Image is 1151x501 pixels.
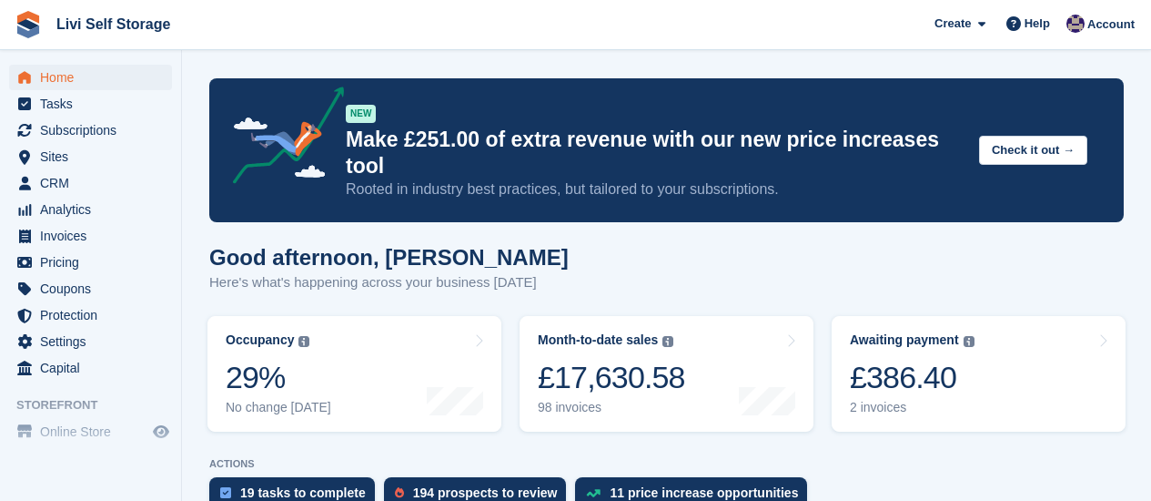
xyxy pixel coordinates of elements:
span: Account [1087,15,1135,34]
a: menu [9,329,172,354]
img: price-adjustments-announcement-icon-8257ccfd72463d97f412b2fc003d46551f7dbcb40ab6d574587a9cd5c0d94... [217,87,345,190]
span: Tasks [40,91,149,117]
div: Occupancy [226,332,294,348]
div: NEW [346,105,376,123]
div: 2 invoices [850,400,974,415]
div: 19 tasks to complete [240,486,366,500]
img: price_increase_opportunities-93ffe204e8149a01c8c9dc8f82e8f89637d9d84a8eef4429ea346261dce0b2c0.svg [586,489,601,497]
p: Rooted in industry best practices, but tailored to your subscriptions. [346,179,964,199]
span: Home [40,65,149,90]
span: Capital [40,355,149,381]
a: menu [9,276,172,302]
button: Check it out → [979,136,1087,166]
a: menu [9,118,172,143]
div: Month-to-date sales [538,332,658,348]
img: stora-icon-8386f47178a22dfd0bd8f6a31ec36ba5ce8667c1dd55bd0f319d3a0aa187defe.svg [15,11,42,38]
div: 194 prospects to review [413,486,558,500]
div: 29% [226,359,331,396]
a: Awaiting payment £386.40 2 invoices [832,316,1126,432]
p: Make £251.00 of extra revenue with our new price increases tool [346,127,964,179]
span: Coupons [40,276,149,302]
p: ACTIONS [209,458,1124,470]
a: menu [9,91,172,117]
span: Subscriptions [40,118,149,143]
span: Online Store [40,419,149,445]
div: £386.40 [850,359,974,396]
a: Livi Self Storage [49,9,177,39]
span: Storefront [16,396,181,414]
img: icon-info-grey-7440780725fd019a000dd9b08b2336e03edf1995a4989e88bcd33f0948082b44.svg [662,336,673,347]
p: Here's what's happening across your business [DATE] [209,272,569,293]
a: menu [9,197,172,222]
img: prospect-51fa495bee0391a8d652442698ab0144808aea92771e9ea1ae160a38d050c398.svg [395,487,404,498]
h1: Good afternoon, [PERSON_NAME] [209,245,569,270]
a: menu [9,302,172,328]
img: task-75834270c22a3079a89374b754ae025e5fb1db73e45f91037f5363f120a921f8.svg [220,487,231,498]
span: CRM [40,170,149,196]
a: menu [9,223,172,249]
a: menu [9,144,172,169]
a: Preview store [150,421,172,443]
span: Create [934,15,971,33]
div: Awaiting payment [850,332,959,348]
div: 11 price increase opportunities [610,486,798,500]
div: No change [DATE] [226,400,331,415]
a: menu [9,419,172,445]
div: £17,630.58 [538,359,685,396]
a: menu [9,170,172,196]
span: Invoices [40,223,149,249]
a: Occupancy 29% No change [DATE] [207,316,501,432]
span: Help [1025,15,1050,33]
span: Protection [40,302,149,328]
span: Sites [40,144,149,169]
span: Pricing [40,250,149,275]
img: icon-info-grey-7440780725fd019a000dd9b08b2336e03edf1995a4989e88bcd33f0948082b44.svg [964,336,974,347]
div: 98 invoices [538,400,685,415]
a: Month-to-date sales £17,630.58 98 invoices [520,316,813,432]
img: Jim [1066,15,1085,33]
a: menu [9,355,172,381]
a: menu [9,65,172,90]
span: Settings [40,329,149,354]
img: icon-info-grey-7440780725fd019a000dd9b08b2336e03edf1995a4989e88bcd33f0948082b44.svg [298,336,309,347]
span: Analytics [40,197,149,222]
a: menu [9,250,172,275]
